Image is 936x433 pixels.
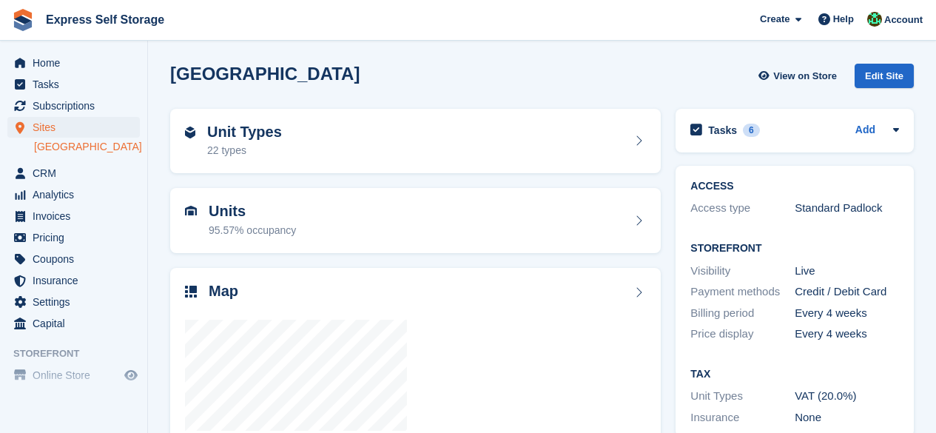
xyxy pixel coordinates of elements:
[33,95,121,116] span: Subscriptions
[690,326,795,343] div: Price display
[122,366,140,384] a: Preview store
[209,203,296,220] h2: Units
[33,117,121,138] span: Sites
[7,206,140,226] a: menu
[690,283,795,301] div: Payment methods
[833,12,854,27] span: Help
[33,365,121,386] span: Online Store
[795,388,899,405] div: VAT (20.0%)
[743,124,760,137] div: 6
[7,227,140,248] a: menu
[7,163,140,184] a: menu
[33,313,121,334] span: Capital
[855,64,914,88] div: Edit Site
[7,365,140,386] a: menu
[185,127,195,138] img: unit-type-icn-2b2737a686de81e16bb02015468b77c625bbabd49415b5ef34ead5e3b44a266d.svg
[170,64,360,84] h2: [GEOGRAPHIC_DATA]
[855,122,875,139] a: Add
[690,369,899,380] h2: Tax
[7,53,140,73] a: menu
[12,9,34,31] img: stora-icon-8386f47178a22dfd0bd8f6a31ec36ba5ce8667c1dd55bd0f319d3a0aa187defe.svg
[756,64,843,88] a: View on Store
[690,388,795,405] div: Unit Types
[209,223,296,238] div: 95.57% occupancy
[795,263,899,280] div: Live
[7,313,140,334] a: menu
[773,69,837,84] span: View on Store
[795,326,899,343] div: Every 4 weeks
[33,270,121,291] span: Insurance
[795,409,899,426] div: None
[33,184,121,205] span: Analytics
[7,292,140,312] a: menu
[7,270,140,291] a: menu
[690,305,795,322] div: Billing period
[690,409,795,426] div: Insurance
[170,109,661,174] a: Unit Types 22 types
[795,283,899,301] div: Credit / Debit Card
[760,12,789,27] span: Create
[207,143,282,158] div: 22 types
[33,163,121,184] span: CRM
[34,140,140,154] a: [GEOGRAPHIC_DATA]
[795,305,899,322] div: Every 4 weeks
[33,249,121,269] span: Coupons
[33,227,121,248] span: Pricing
[7,249,140,269] a: menu
[33,74,121,95] span: Tasks
[209,283,238,300] h2: Map
[7,184,140,205] a: menu
[33,53,121,73] span: Home
[867,12,882,27] img: Shakiyra Davis
[7,117,140,138] a: menu
[690,200,795,217] div: Access type
[33,206,121,226] span: Invoices
[708,124,737,137] h2: Tasks
[690,181,899,192] h2: ACCESS
[40,7,170,32] a: Express Self Storage
[185,286,197,298] img: map-icn-33ee37083ee616e46c38cad1a60f524a97daa1e2b2c8c0bc3eb3415660979fc1.svg
[185,206,197,216] img: unit-icn-7be61d7bf1b0ce9d3e12c5938cc71ed9869f7b940bace4675aadf7bd6d80202e.svg
[207,124,282,141] h2: Unit Types
[855,64,914,94] a: Edit Site
[690,263,795,280] div: Visibility
[7,95,140,116] a: menu
[170,188,661,253] a: Units 95.57% occupancy
[795,200,899,217] div: Standard Padlock
[690,243,899,255] h2: Storefront
[13,346,147,361] span: Storefront
[33,292,121,312] span: Settings
[7,74,140,95] a: menu
[884,13,923,27] span: Account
